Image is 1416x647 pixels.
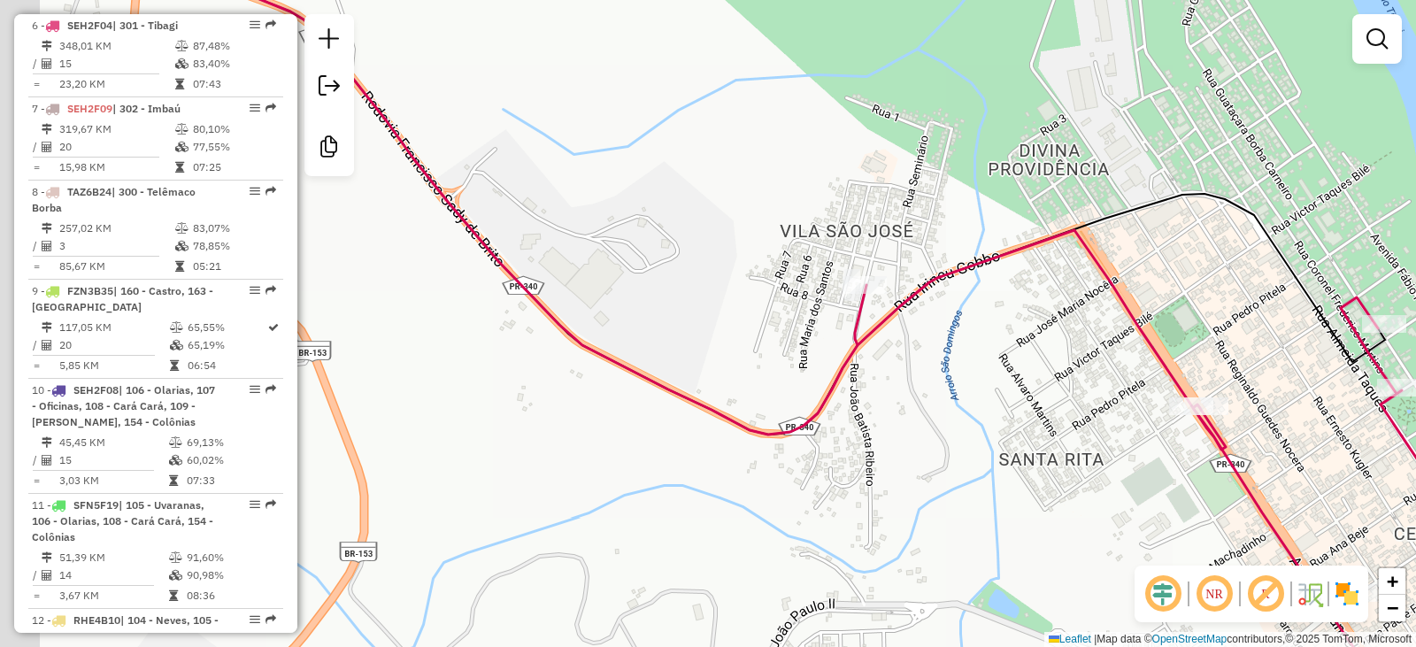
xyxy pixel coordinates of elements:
em: Rota exportada [265,285,276,296]
td: 07:25 [192,158,276,176]
i: Tempo total em rota [175,162,184,173]
a: Zoom in [1379,568,1405,595]
i: Rota otimizada [268,322,279,333]
td: 20 [58,138,174,156]
i: Tempo total em rota [170,360,179,371]
i: % de utilização da cubagem [175,241,189,251]
a: OpenStreetMap [1152,633,1227,645]
a: Nova sessão e pesquisa [312,21,347,61]
em: Rota exportada [265,384,276,395]
span: 8 - [32,185,196,214]
span: | 300 - Telêmaco Borba [32,185,196,214]
i: % de utilização do peso [169,437,182,448]
td: 05:21 [192,258,276,275]
i: Tempo total em rota [169,475,178,486]
i: Tempo total em rota [169,590,178,601]
td: 20 [58,336,169,354]
span: SEH2F04 [67,19,112,32]
td: 83,07% [192,220,276,237]
td: = [32,258,41,275]
em: Rota exportada [265,499,276,510]
td: 319,67 KM [58,120,174,138]
td: 348,01 KM [58,37,174,55]
span: 12 - [32,613,219,643]
div: Map data © contributors,© 2025 TomTom, Microsoft [1044,632,1416,647]
td: 65,55% [187,319,266,336]
span: − [1387,597,1398,619]
td: 80,10% [192,120,276,138]
td: 07:33 [186,472,275,489]
td: 3,67 KM [58,587,168,605]
td: 08:36 [186,587,275,605]
td: / [32,336,41,354]
td: 117,05 KM [58,319,169,336]
td: 15 [58,451,168,469]
td: 45,45 KM [58,434,168,451]
span: | 106 - Olarias, 107 - Oficinas, 108 - Cará Cará, 109 - [PERSON_NAME], 154 - Colônias [32,383,215,428]
span: 10 - [32,383,215,428]
td: 257,02 KM [58,220,174,237]
i: % de utilização do peso [175,124,189,135]
td: 77,55% [192,138,276,156]
i: % de utilização da cubagem [175,58,189,69]
em: Opções [250,499,260,510]
i: % de utilização da cubagem [169,455,182,466]
img: Fluxo de ruas [1296,580,1324,608]
a: Zoom out [1379,595,1405,621]
i: Distância Total [42,322,52,333]
td: 78,85% [192,237,276,255]
td: = [32,472,41,489]
img: Exibir/Ocultar setores [1333,580,1361,608]
i: Total de Atividades [42,241,52,251]
em: Opções [250,186,260,196]
td: 90,98% [186,566,275,584]
td: 69,13% [186,434,275,451]
span: | 302 - Imbaú [112,102,181,115]
a: Exportar sessão [312,68,347,108]
span: TAZ6B24 [67,185,112,198]
i: % de utilização da cubagem [175,142,189,152]
td: = [32,587,41,605]
i: % de utilização do peso [170,322,183,333]
span: 11 - [32,498,213,543]
td: 06:54 [187,357,266,374]
a: Exibir filtros [1359,21,1395,57]
em: Opções [250,19,260,30]
td: = [32,357,41,374]
a: Leaflet [1049,633,1091,645]
i: % de utilização da cubagem [169,570,182,581]
td: / [32,566,41,584]
i: Total de Atividades [42,455,52,466]
span: | 301 - Tibagi [112,19,178,32]
span: SEH2F09 [67,102,112,115]
span: 9 - [32,284,213,313]
i: Total de Atividades [42,142,52,152]
i: % de utilização do peso [175,223,189,234]
span: Ocultar NR [1193,573,1235,615]
em: Rota exportada [265,103,276,113]
td: 5,85 KM [58,357,169,374]
em: Opções [250,384,260,395]
span: 7 - [32,102,181,115]
td: 14 [58,566,168,584]
span: + [1387,570,1398,592]
td: / [32,55,41,73]
td: 3,03 KM [58,472,168,489]
td: 60,02% [186,451,275,469]
td: 85,67 KM [58,258,174,275]
span: FZN3B35 [67,284,113,297]
td: / [32,237,41,255]
td: 87,48% [192,37,276,55]
td: / [32,451,41,469]
i: % de utilização do peso [169,552,182,563]
i: Distância Total [42,41,52,51]
td: 3 [58,237,174,255]
span: 6 - [32,19,178,32]
i: Total de Atividades [42,340,52,350]
i: Distância Total [42,124,52,135]
span: Exibir rótulo [1244,573,1287,615]
a: Criar modelo [312,129,347,169]
em: Opções [250,103,260,113]
span: | 160 - Castro, 163 - [GEOGRAPHIC_DATA] [32,284,213,313]
i: Total de Atividades [42,58,52,69]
